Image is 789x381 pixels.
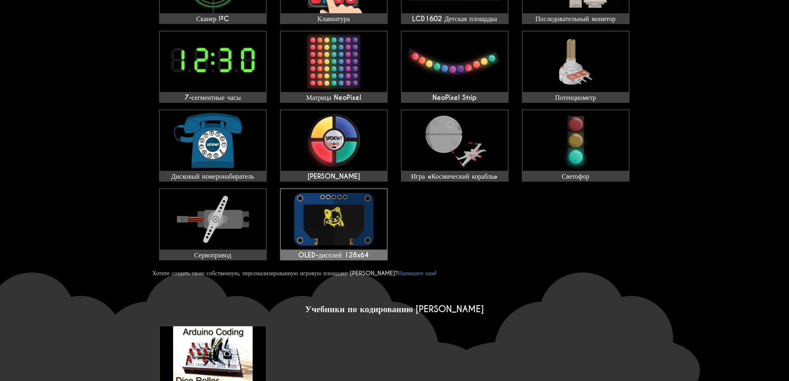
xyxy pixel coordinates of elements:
font: Хотите создать свою собственную, персонализированную игровую площадку [PERSON_NAME]? [152,269,398,277]
font: NeoPixel Strip [432,93,477,102]
a: NeoPixel Strip [401,31,509,103]
a: 7-сегментные часы [159,31,267,103]
font: Матрица NeoPixel [306,93,361,102]
a: Матрица NeoPixel [280,31,388,103]
a: Потенциометр [522,31,630,103]
font: Учебники по кодированию [PERSON_NAME] [305,303,484,315]
a: [PERSON_NAME] [280,109,388,182]
img: Игра «Космический корабль» [402,110,508,171]
font: LCD1602 Детская площадка [412,15,497,23]
img: Саймон Гейм [281,110,387,171]
font: OLED-дисплей 128x64 [298,251,369,260]
font: Потенциометр [555,93,596,102]
img: Матрица NeoPixel [281,32,387,92]
a: Игра «Космический корабль» [401,109,509,182]
img: Сервопривод [160,189,266,250]
img: Потенциометр [523,32,629,92]
font: Сервопривод [194,251,232,260]
font: 7-сегментные часы [185,93,241,102]
a: Светофор [522,109,630,182]
a: Сервопривод [159,188,267,260]
img: Светофор [523,110,629,171]
a: Напишите нам! [398,269,437,277]
img: NeoPixel Strip [402,32,508,92]
font: Игра «Космический корабль» [411,172,498,181]
font: Последовательный монитор [536,15,615,23]
img: OLED-дисплей 128x64 [281,189,387,250]
img: Дисковый номеронабиратель [160,110,266,171]
font: Клавиатура [317,15,350,23]
font: Сканер I²C [196,15,229,23]
font: [PERSON_NAME] [308,172,360,181]
a: OLED-дисплей 128x64 [280,188,388,260]
font: Дисковый номеронабиратель [171,172,254,181]
font: Светофор [562,172,589,181]
img: 7-сегментные часы [160,32,266,92]
a: Дисковый номеронабиратель [159,109,267,182]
